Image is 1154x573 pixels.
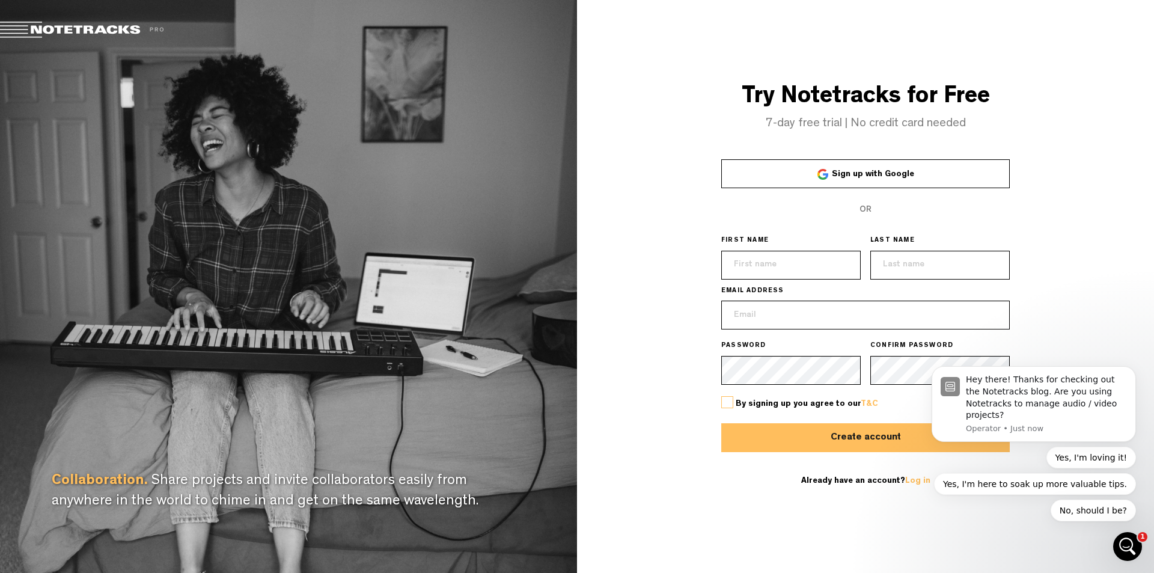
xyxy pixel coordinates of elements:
span: Already have an account? [801,477,930,485]
input: First name [721,251,861,280]
span: EMAIL ADDRESS [721,287,784,296]
iframe: Intercom notifications message [914,286,1154,541]
a: T&C [861,400,878,408]
h4: 7-day free trial | No credit card needed [577,117,1154,130]
h3: Try Notetracks for Free [577,85,1154,111]
span: OR [859,206,872,214]
span: Share projects and invite collaborators easily from anywhere in the world to chime in and get on ... [52,474,478,509]
span: PASSWORD [721,342,766,351]
iframe: Intercom live chat [1113,532,1142,561]
span: Collaboration. [52,474,148,489]
a: Log in [905,477,930,485]
input: Last name [870,251,1010,280]
span: LAST NAME [870,236,915,246]
button: Create account [721,423,1010,452]
input: Email [721,301,1010,329]
span: 1 [1138,532,1147,542]
span: By signing up you agree to our [736,400,878,408]
span: CONFIRM PASSWORD [870,342,953,351]
span: FIRST NAME [721,236,769,246]
span: Sign up with Google [832,170,914,179]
